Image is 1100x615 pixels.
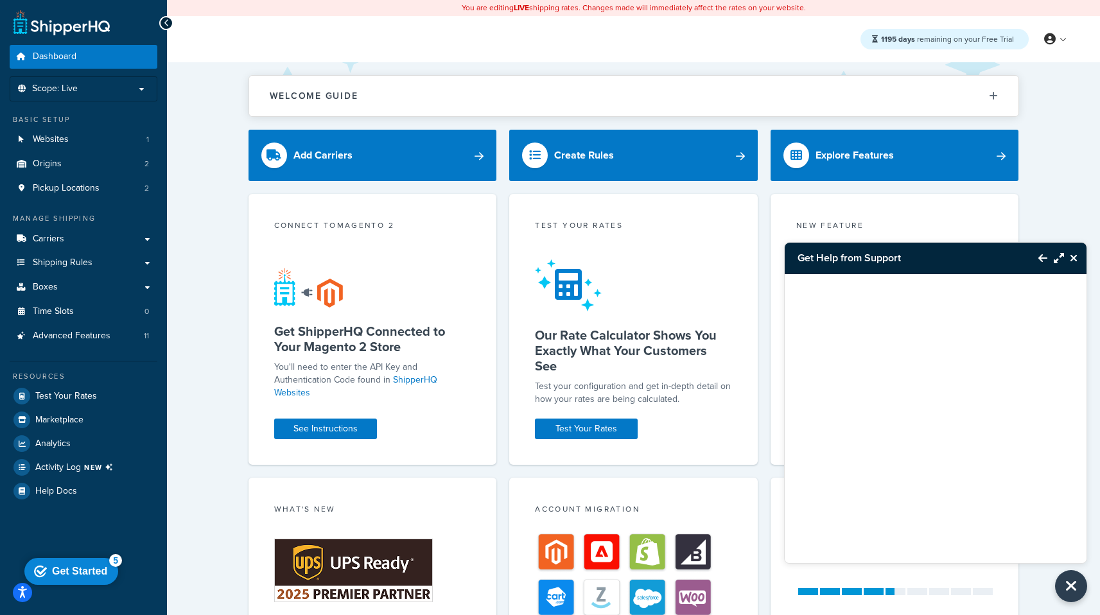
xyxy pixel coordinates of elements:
span: 11 [144,331,149,342]
b: LIVE [514,2,529,13]
button: Welcome Guide [249,76,1018,116]
div: Get Started 5 items remaining, 0% complete [5,6,99,33]
strong: 1195 days [881,33,915,45]
a: Test Your Rates [535,419,638,439]
a: Time Slots0 [10,300,157,324]
div: Resources [10,371,157,382]
a: Help Docs [10,480,157,503]
button: Back to Resource Center [1026,243,1047,273]
button: Maximize Resource Center [1047,243,1064,273]
a: Analytics [10,432,157,455]
span: 0 [144,306,149,317]
span: Dashboard [33,51,76,62]
div: Basic Setup [10,114,157,125]
span: Time Slots [33,306,74,317]
h5: Our Rate Calculator Shows You Exactly What Your Customers See [535,327,732,374]
li: Advanced Features [10,324,157,348]
div: Manage Shipping [10,213,157,224]
a: ShipperHQ Websites [274,373,437,399]
a: Carriers [10,227,157,251]
li: Origins [10,152,157,176]
a: Marketplace [10,408,157,431]
span: Analytics [35,438,71,449]
div: Add Carriers [293,146,353,164]
img: connect-shq-magento-24cdf84b.svg [274,268,343,307]
a: Explore Features [771,130,1019,181]
span: Pickup Locations [33,183,100,194]
span: Boxes [33,282,58,293]
span: 2 [144,183,149,194]
li: Time Slots [10,300,157,324]
a: Activity LogNEW [10,456,157,479]
div: Connect to Magento 2 [274,220,471,234]
a: Shipping Rules [10,251,157,275]
h3: Get Help from Support [785,243,1026,273]
span: Shipping Rules [33,257,92,268]
li: Pickup Locations [10,177,157,200]
span: NEW [84,462,118,472]
div: Get Started [33,14,88,26]
span: Marketplace [35,415,83,426]
a: Advanced Features11 [10,324,157,348]
button: Close Resource Center [1064,250,1087,266]
span: Activity Log [35,459,118,476]
div: New Feature [796,220,993,234]
span: Scope: Live [32,83,78,94]
span: remaining on your Free Trial [881,33,1014,45]
span: Carriers [33,234,64,245]
span: Origins [33,159,62,169]
a: Create Rules [509,130,758,181]
span: Advanced Features [33,331,110,342]
a: Dashboard [10,45,157,69]
p: You'll need to enter the API Key and Authentication Code found in [274,361,471,399]
h5: Get ShipperHQ Connected to Your Magento 2 Store [274,324,471,354]
li: [object Object] [10,456,157,479]
a: Websites1 [10,128,157,152]
div: Test your configuration and get in-depth detail on how your rates are being calculated. [535,380,732,406]
a: Origins2 [10,152,157,176]
div: Account Migration [535,503,732,518]
a: Add Carriers [249,130,497,181]
span: Test Your Rates [35,391,97,402]
span: Help Docs [35,486,77,497]
div: Test your rates [535,220,732,234]
a: See Instructions [274,419,377,439]
span: Websites [33,134,69,145]
span: 2 [144,159,149,169]
div: Create Rules [554,146,614,164]
div: Explore Features [816,146,894,164]
a: Pickup Locations2 [10,177,157,200]
span: 1 [146,134,149,145]
div: What's New [274,503,471,518]
a: Test Your Rates [10,385,157,408]
button: Close Resource Center [1055,570,1087,602]
h2: Welcome Guide [270,91,358,101]
div: 5 [90,3,103,15]
a: Boxes [10,275,157,299]
li: Websites [10,128,157,152]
